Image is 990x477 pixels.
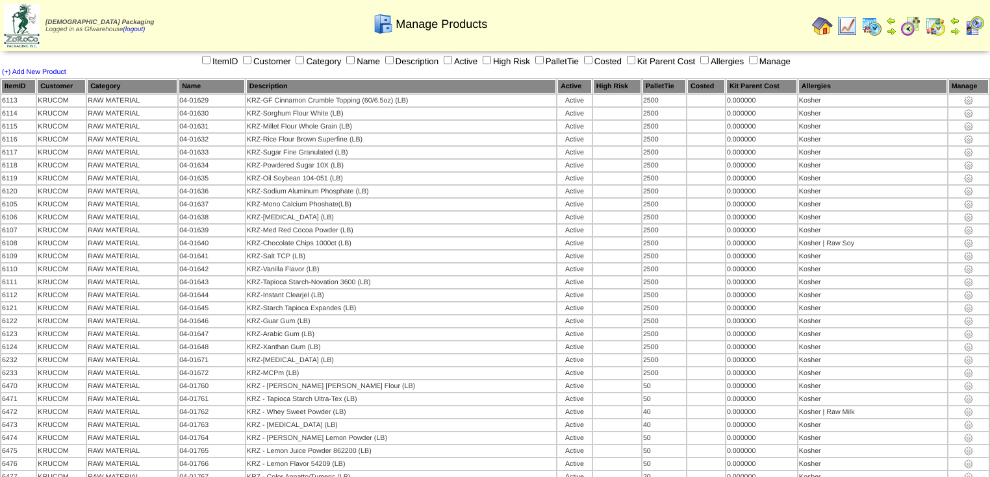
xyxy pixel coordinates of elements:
td: 6118 [1,160,36,171]
td: RAW MATERIAL [87,367,177,379]
td: 50 [642,393,686,405]
input: Costed [584,56,592,64]
td: Kosher [798,393,947,405]
td: 04-01642 [179,263,245,275]
td: 2500 [642,263,686,275]
a: (logout) [123,26,146,33]
div: Active [558,291,591,299]
td: 2500 [642,354,686,366]
td: RAW MATERIAL [87,393,177,405]
td: RAW MATERIAL [87,225,177,236]
td: RAW MATERIAL [87,263,177,275]
td: 0.000000 [726,341,797,353]
img: settings.gif [963,446,974,456]
td: 04-01647 [179,328,245,340]
td: 0.000000 [726,380,797,392]
td: KRZ-Powdered Sugar 10X (LB) [246,160,556,171]
label: Kit Parent Cost [624,56,696,66]
td: 04-01637 [179,199,245,210]
label: Active [441,56,477,66]
div: Active [558,201,591,208]
td: KRZ-Instant Clearjel (LB) [246,289,556,301]
td: KRUCOM [37,173,86,184]
label: Allergies [698,56,744,66]
td: 0.000000 [726,199,797,210]
div: Active [558,239,591,247]
td: 6232 [1,354,36,366]
div: Active [558,330,591,338]
td: Kosher [798,341,947,353]
td: KRUCOM [37,276,86,288]
div: Active [558,110,591,117]
td: Kosher | Raw Soy [798,238,947,249]
td: 6109 [1,251,36,262]
div: Active [558,136,591,143]
td: KRUCOM [37,134,86,145]
img: arrowleft.gif [950,16,960,26]
td: KRZ-Arabic Gum (LB) [246,328,556,340]
td: 6119 [1,173,36,184]
td: Kosher [798,367,947,379]
img: calendarinout.gif [925,16,946,36]
td: 0.000000 [726,186,797,197]
img: settings.gif [963,316,974,326]
td: 6470 [1,380,36,392]
th: Description [246,79,556,93]
div: Active [558,149,591,156]
td: KRZ-Salt TCP (LB) [246,251,556,262]
td: 0.000000 [726,328,797,340]
td: RAW MATERIAL [87,328,177,340]
td: KRZ-Med Red Cocoa Powder (LB) [246,225,556,236]
div: Active [558,226,591,234]
td: KRZ-Chocolate Chips 1000ct (LB) [246,238,556,249]
td: RAW MATERIAL [87,186,177,197]
div: Active [558,278,591,286]
span: [DEMOGRAPHIC_DATA] Packaging [45,19,154,26]
img: settings.gif [963,381,974,391]
span: Logged in as Gfwarehouse [45,19,154,33]
span: Manage Products [396,18,487,31]
td: KRUCOM [37,199,86,210]
div: Active [558,175,591,182]
td: 0.000000 [726,276,797,288]
td: 0.000000 [726,160,797,171]
td: Kosher [798,302,947,314]
td: KRUCOM [37,147,86,158]
td: 0.000000 [726,108,797,119]
td: 6111 [1,276,36,288]
td: KRZ-Tapioca Starch-Novation 3600 (LB) [246,276,556,288]
td: 04-01648 [179,341,245,353]
td: 0.000000 [726,315,797,327]
div: Active [558,97,591,104]
td: 0.000000 [726,238,797,249]
td: 2500 [642,328,686,340]
label: Manage [746,56,791,66]
img: settings.gif [963,264,974,275]
td: 0.000000 [726,173,797,184]
input: ItemID [202,56,210,64]
td: 6116 [1,134,36,145]
img: settings.gif [963,199,974,210]
td: KRUCOM [37,225,86,236]
td: KRUCOM [37,315,86,327]
img: arrowright.gif [950,26,960,36]
td: 04-01635 [179,173,245,184]
td: 6107 [1,225,36,236]
td: Kosher [798,328,947,340]
div: Active [558,188,591,195]
td: 2500 [642,147,686,158]
td: Kosher [798,186,947,197]
td: 6114 [1,108,36,119]
td: 04-01760 [179,380,245,392]
td: Kosher [798,95,947,106]
div: Active [558,265,591,273]
td: 0.000000 [726,147,797,158]
td: KRUCOM [37,341,86,353]
img: settings.gif [963,420,974,430]
td: 6117 [1,147,36,158]
td: Kosher [798,147,947,158]
td: KRZ-GF Cinnamon Crumble Topping (60/6.5oz) (LB) [246,95,556,106]
th: High Risk [593,79,641,93]
td: KRZ-Millet Flour Whole Grain (LB) [246,121,556,132]
td: 0.000000 [726,263,797,275]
